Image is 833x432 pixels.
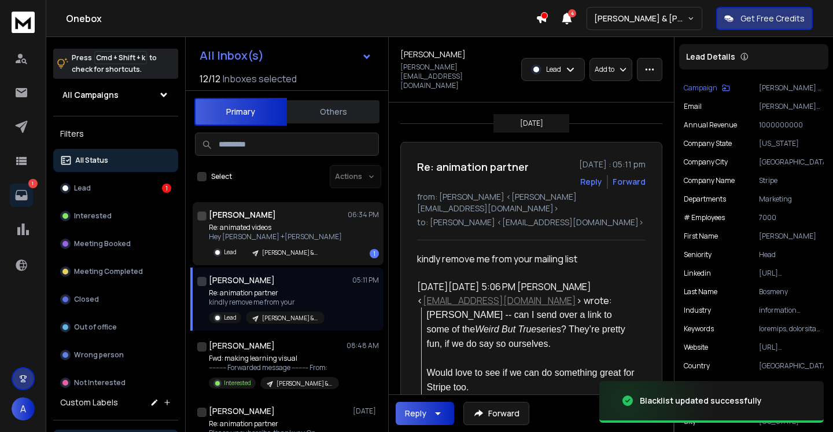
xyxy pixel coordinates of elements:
[759,232,824,241] p: [PERSON_NAME]
[74,267,143,276] p: Meeting Completed
[759,287,824,296] p: Bosmeny
[209,405,275,417] h1: [PERSON_NAME]
[74,378,126,387] p: Not Interested
[684,250,712,259] p: Seniority
[684,213,725,222] p: # Employees
[400,49,466,60] h1: [PERSON_NAME]
[759,324,824,334] p: loremips, dolorsita conse, adipi elitseddoeiusm, tempor incid, utlabore etdolore, magnaaliqu enim...
[74,184,91,193] p: Lead
[759,83,824,93] p: [PERSON_NAME] & [PERSON_NAME] - Old V2 Update (Entertainment / Publishers)
[684,361,710,371] p: Country
[12,397,35,420] button: A
[224,248,237,257] p: Lead
[209,209,276,221] h1: [PERSON_NAME]
[74,211,112,221] p: Interested
[759,213,824,222] p: 7000
[475,324,536,334] span: Weird But True
[53,316,178,339] button: Out of office
[28,179,38,188] p: 1
[347,341,379,350] p: 08:48 AM
[759,306,824,315] p: information technology & services
[684,102,702,111] p: Email
[684,287,717,296] p: Last Name
[10,184,33,207] a: 1
[684,120,737,130] p: Annual Revenue
[53,260,178,283] button: Meeting Completed
[209,340,275,352] h1: [PERSON_NAME]
[684,158,728,167] p: Company City
[594,13,687,24] p: [PERSON_NAME] & [PERSON_NAME]
[684,343,708,352] p: website
[613,176,646,188] div: Forward
[400,63,514,90] p: [PERSON_NAME][EMAIL_ADDRESS][DOMAIN_NAME]
[684,195,726,204] p: Departments
[759,269,824,278] p: [URL][DOMAIN_NAME]
[423,294,576,307] a: [EMAIL_ADDRESS][DOMAIN_NAME]
[417,217,646,228] p: to: [PERSON_NAME] <[EMAIL_ADDRESS][DOMAIN_NAME]>
[62,89,119,101] h1: All Campaigns
[417,159,529,175] h1: Re: animation partner
[74,295,99,304] p: Closed
[72,52,157,75] p: Press to check for shortcuts.
[162,184,171,193] div: 1
[53,204,178,228] button: Interested
[75,156,108,165] p: All Status
[759,343,824,352] p: [URL][DOMAIN_NAME]
[353,407,379,416] p: [DATE]
[209,223,342,232] p: Re: animated videos
[546,65,561,74] p: Lead
[740,13,805,24] p: Get Free Credits
[684,139,732,148] p: Company State
[716,7,813,30] button: Get Free Credits
[12,12,35,33] img: logo
[277,379,332,388] p: [PERSON_NAME] & [PERSON_NAME] - Entertainment Industry - C8V2 - Kids Content Titles
[224,313,237,322] p: Lead
[200,50,264,61] h1: All Inbox(s)
[66,12,536,25] h1: Onebox
[209,274,275,286] h1: [PERSON_NAME]
[759,176,824,185] p: Stripe
[595,65,614,74] p: Add to
[427,368,637,392] span: Would love to see if we can do something great for Stripe too.
[209,354,339,363] p: Fwd: making learning visual
[684,83,730,93] button: Campaign
[417,191,646,214] p: from: [PERSON_NAME] <[PERSON_NAME][EMAIL_ADDRESS][DOMAIN_NAME]>
[684,269,711,278] p: linkedin
[520,119,543,128] p: [DATE]
[684,83,717,93] p: Campaign
[223,72,297,86] h3: Inboxes selected
[209,419,325,429] p: Re: animation partner
[759,139,824,148] p: [US_STATE]
[200,72,220,86] span: 12 / 12
[759,195,824,204] p: Marketing
[579,159,646,170] p: [DATE] : 05:11 pm
[759,250,824,259] p: Head
[53,149,178,172] button: All Status
[53,343,178,367] button: Wrong person
[53,232,178,255] button: Meeting Booked
[53,83,178,107] button: All Campaigns
[60,397,118,408] h3: Custom Labels
[417,252,636,266] div: kindly remove me from your mailing list
[759,361,824,371] p: [GEOGRAPHIC_DATA]
[686,51,735,63] p: Lead Details
[759,158,824,167] p: [GEOGRAPHIC_DATA]
[640,395,762,407] div: Blacklist updated successfully
[53,126,178,142] h3: Filters
[74,350,124,360] p: Wrong person
[417,280,636,307] div: [DATE][DATE] 5:06 PM [PERSON_NAME] < > wrote:
[684,176,735,185] p: Company Name
[53,371,178,394] button: Not Interested
[759,120,824,130] p: 1000000000
[427,310,615,334] span: [PERSON_NAME] -- can I send over a link to some of the
[262,248,318,257] p: [PERSON_NAME] & [PERSON_NAME] - Old V2 Update (Entertainment / Publishers)
[53,288,178,311] button: Closed
[580,176,602,188] button: Reply
[194,98,287,126] button: Primary
[190,44,381,67] button: All Inbox(s)
[352,276,379,285] p: 05:11 PM
[348,210,379,219] p: 06:34 PM
[684,232,718,241] p: First Name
